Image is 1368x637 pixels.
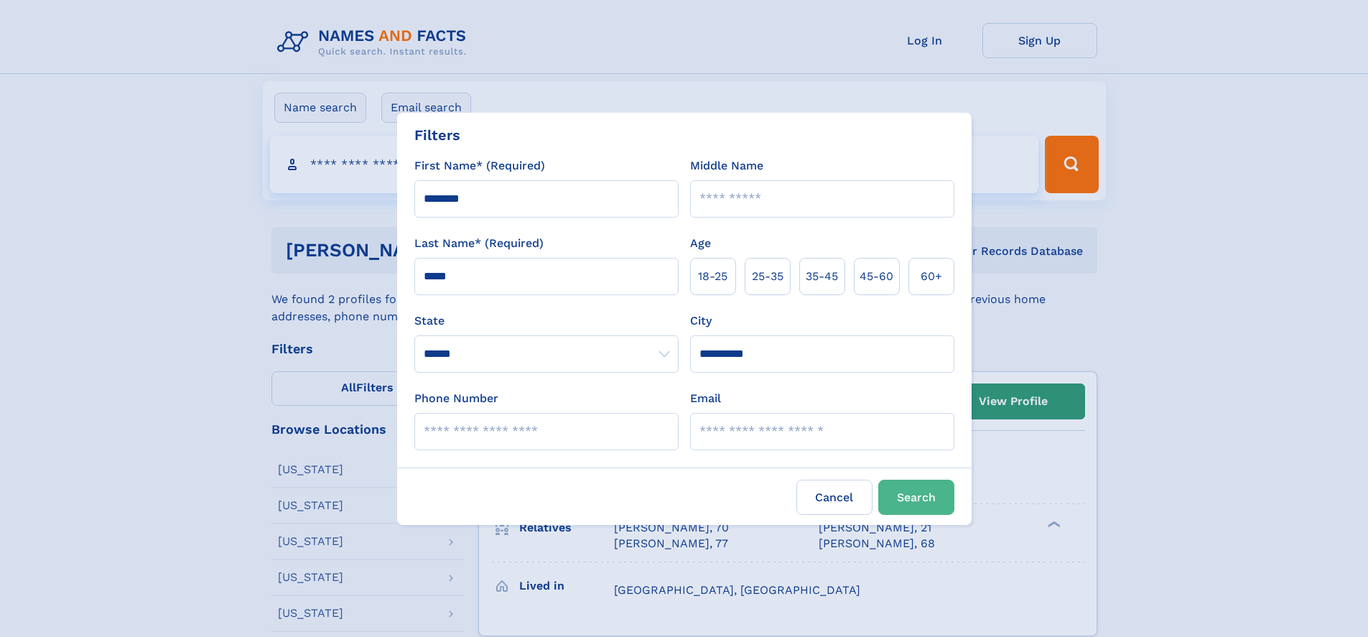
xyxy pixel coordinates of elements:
[414,235,544,252] label: Last Name* (Required)
[878,480,954,515] button: Search
[414,390,498,407] label: Phone Number
[796,480,873,515] label: Cancel
[414,312,679,330] label: State
[690,157,763,175] label: Middle Name
[860,268,893,285] span: 45‑60
[698,268,727,285] span: 18‑25
[921,268,942,285] span: 60+
[806,268,838,285] span: 35‑45
[414,157,545,175] label: First Name* (Required)
[752,268,783,285] span: 25‑35
[690,235,711,252] label: Age
[690,312,712,330] label: City
[414,124,460,146] div: Filters
[690,390,721,407] label: Email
